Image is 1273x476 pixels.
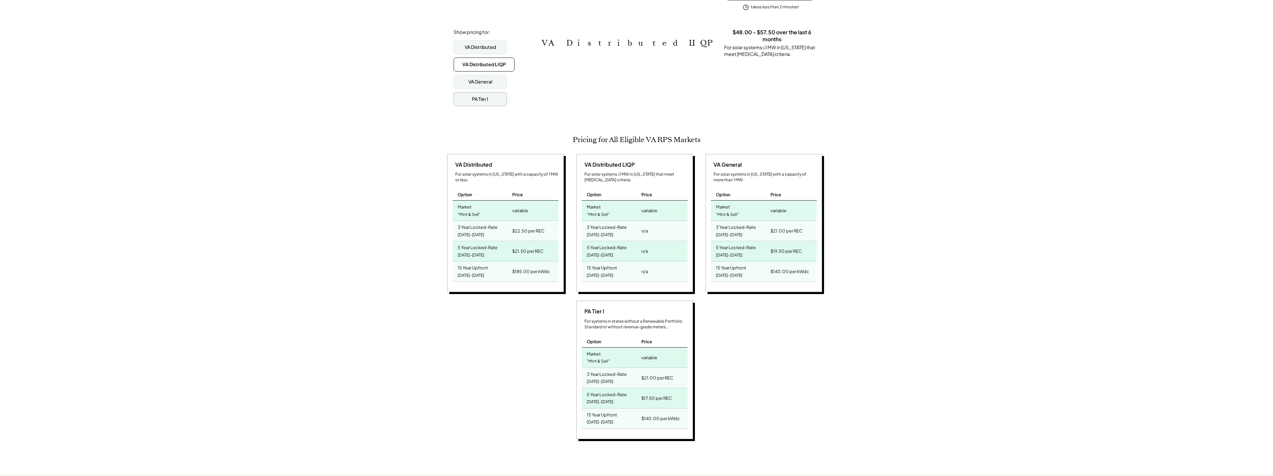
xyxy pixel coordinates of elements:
div: VA Distributed [465,44,496,51]
div: VA General [711,161,742,168]
div: [DATE]-[DATE] [716,271,743,280]
div: $17.50 per REC [641,394,672,403]
div: Option [716,192,731,198]
div: [DATE]-[DATE] [458,251,484,260]
div: Price [641,339,652,345]
div: Price [641,192,652,198]
div: [DATE]-[DATE] [716,251,743,260]
div: $21.00 per REC [770,226,802,236]
div: $19.50 per REC [770,246,802,256]
div: n/a [641,226,648,236]
div: Market [587,202,601,210]
div: variable [770,206,786,215]
div: "Mint & Sell" [716,210,739,219]
div: Show pricing for: [454,29,490,36]
div: 15 Year Upfront [458,263,488,271]
div: Market [716,202,730,210]
div: 5 Year Locked-Rate [716,243,756,250]
div: Market [458,202,472,210]
div: "Mint & Sell" [587,357,610,366]
div: n/a [641,246,648,256]
h2: Pricing for All Eligible VA RPS Markets [573,135,701,144]
div: Option [458,192,472,198]
div: [DATE]-[DATE] [458,231,484,239]
div: [DATE]-[DATE] [587,231,613,239]
div: variable [512,206,528,215]
div: variable [641,353,657,362]
div: PA Tier I [582,308,604,315]
div: Option [587,339,601,345]
div: 5 Year Locked-Rate [587,243,627,250]
div: VA Distributed LIQP [582,161,635,168]
div: VA Distributed LIQP [462,61,506,68]
div: 15 Year Upfront [716,263,746,271]
div: 3 Year Locked-Rate [587,370,627,377]
div: $21.50 per REC [512,246,543,256]
div: [DATE]-[DATE] [587,251,613,260]
h2: VA Distributed LIQP [542,38,714,48]
div: 3 Year Locked-Rate [716,223,756,230]
div: [DATE]-[DATE] [587,418,613,427]
div: For solar systems in [US_STATE] with a capacity of 1 MW or less. [455,172,558,183]
div: 15 Year Upfront [587,410,617,418]
div: [DATE]-[DATE] [458,271,484,280]
div: $22.50 per REC [512,226,544,236]
div: variable [641,206,657,215]
div: For solar systems ≤1 MW in [US_STATE] that meet [MEDICAL_DATA] criteria. [584,172,688,183]
div: [DATE]-[DATE] [587,377,613,386]
div: $21.00 per REC [641,373,673,383]
div: [DATE]-[DATE] [587,397,613,406]
div: 3 Year Locked-Rate [587,223,627,230]
div: VA General [468,79,492,85]
div: VA Distributed [453,161,492,168]
div: "Mint & Sell" [587,210,610,219]
div: $140.00 per kWdc [770,267,809,276]
div: For systems in states without a Renewable Portfolio Standard or without revenue-grade meters... [584,319,688,330]
div: Price [512,192,523,198]
div: For solar systems ≤1 MW in [US_STATE] that meet [MEDICAL_DATA] criteria. [724,44,820,57]
div: 15 Year Upfront [587,263,617,271]
div: Market [587,349,601,357]
div: n/a [641,267,648,276]
div: 5 Year Locked-Rate [458,243,498,250]
div: [DATE]-[DATE] [587,271,613,280]
div: takes less than 2 minutes! [751,4,799,10]
div: PA Tier I [472,96,488,102]
div: Option [587,192,601,198]
div: $185.00 per kWdc [512,267,550,276]
div: "Mint & Sell" [458,210,481,219]
div: $140.00 per kWdc [641,414,680,423]
div: 3 Year Locked-Rate [458,223,498,230]
div: 5 Year Locked-Rate [587,390,627,397]
h3: $48.00 - $57.50 over the last 6 months [724,29,820,43]
div: Price [770,192,781,198]
div: [DATE]-[DATE] [716,231,743,239]
div: For solar systems in [US_STATE] with a capacity of more than 1 MW. [714,172,817,183]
